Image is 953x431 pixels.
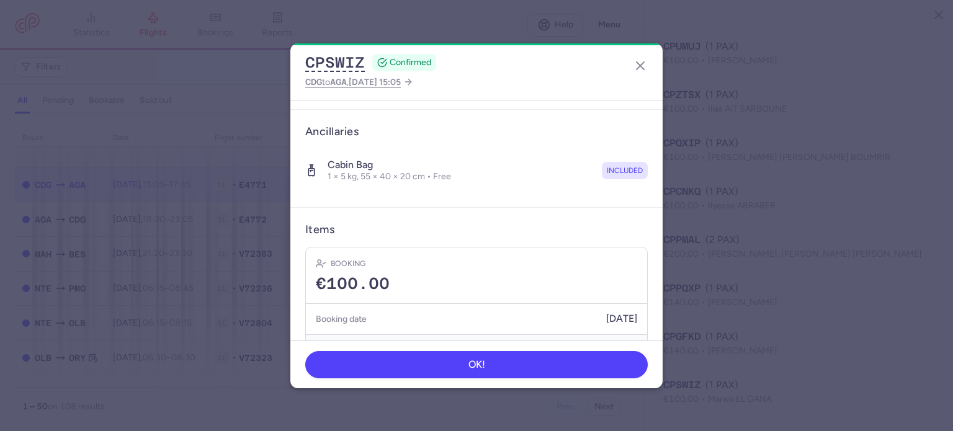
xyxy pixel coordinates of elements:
button: OK! [305,351,648,378]
button: CPSWIZ [305,53,365,72]
span: €100.00 [316,275,390,293]
span: [DATE] 15:05 [349,77,401,87]
span: [DATE] [606,313,637,324]
h3: Ancillaries [305,125,648,139]
button: Show transactions [306,334,647,360]
h3: Items [305,223,334,237]
span: CDG [305,77,322,87]
span: OK! [468,359,485,370]
span: CONFIRMED [390,56,431,69]
span: AGA [330,77,347,87]
a: CDGtoAGA,[DATE] 15:05 [305,74,413,90]
span: included [607,164,643,177]
span: to , [305,74,401,90]
div: Booking€100.00 [306,247,647,304]
h4: Booking [331,257,365,270]
h4: Cabin bag [328,159,451,171]
p: 1 × 5 kg, 55 × 40 × 20 cm • Free [328,171,451,182]
h5: Booking date [316,311,367,327]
